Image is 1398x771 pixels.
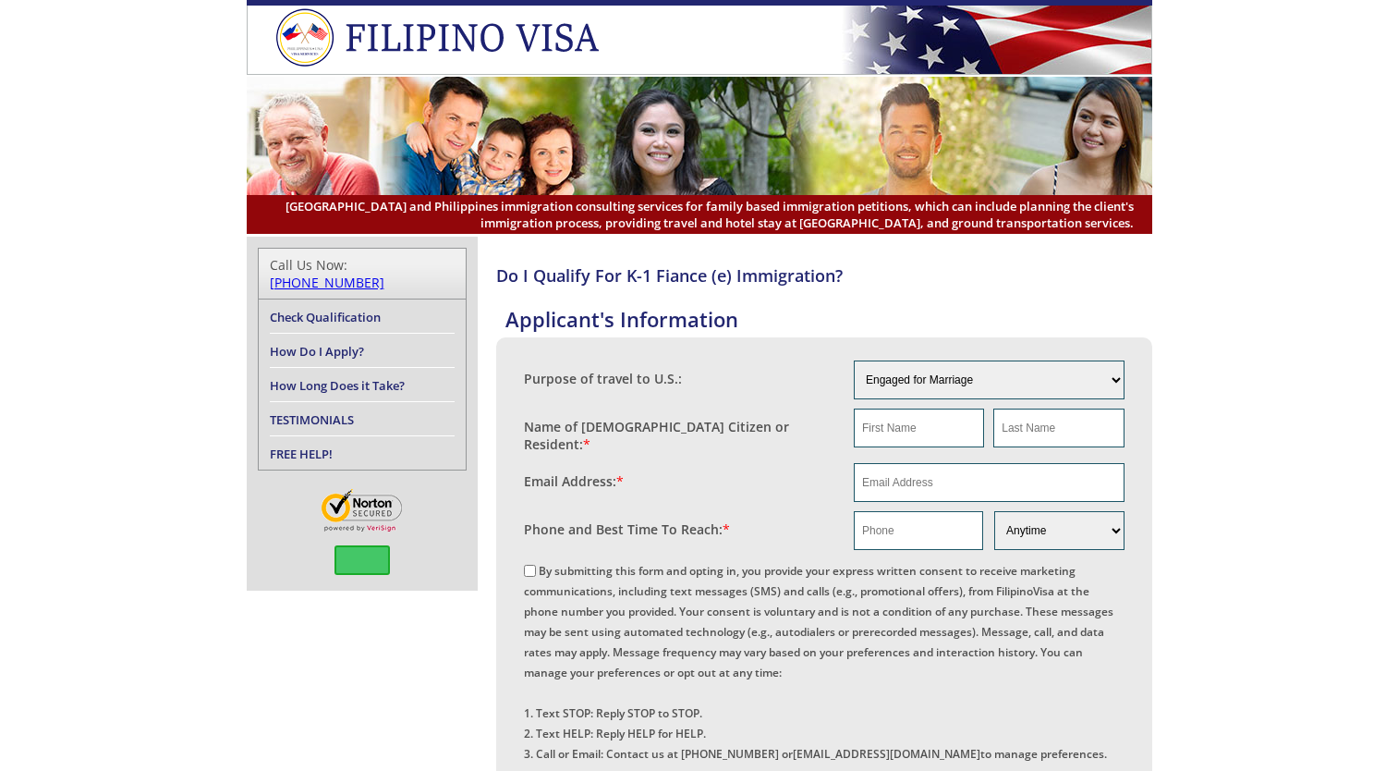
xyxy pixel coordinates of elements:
[270,256,455,291] div: Call Us Now:
[270,309,381,325] a: Check Qualification
[496,264,1152,287] h4: Do I Qualify For K-1 Fiance (e) Immigration?
[524,418,836,453] label: Name of [DEMOGRAPHIC_DATA] Citizen or Resident:
[993,409,1124,447] input: Last Name
[854,511,983,550] input: Phone
[270,343,364,360] a: How Do I Apply?
[524,370,682,387] label: Purpose of travel to U.S.:
[270,411,354,428] a: TESTIMONIALS
[270,274,384,291] a: [PHONE_NUMBER]
[994,511,1124,550] select: Phone and Best Reach Time are required.
[270,377,405,394] a: How Long Does it Take?
[524,520,730,538] label: Phone and Best Time To Reach:
[505,305,1152,333] h4: Applicant's Information
[854,409,984,447] input: First Name
[524,472,624,490] label: Email Address:
[524,565,536,577] input: By submitting this form and opting in, you provide your express written consent to receive market...
[265,198,1134,231] span: [GEOGRAPHIC_DATA] and Philippines immigration consulting services for family based immigration pe...
[270,446,333,462] a: FREE HELP!
[854,463,1124,502] input: Email Address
